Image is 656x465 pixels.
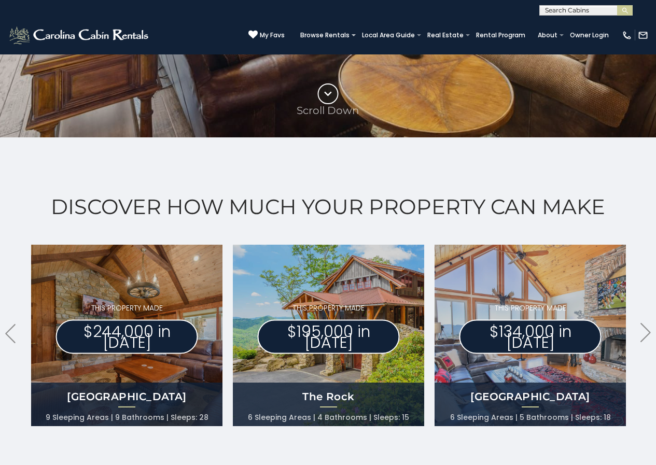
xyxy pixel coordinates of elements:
[248,30,285,40] a: My Favs
[357,28,420,43] a: Local Area Guide
[295,28,355,43] a: Browse Rentals
[422,28,469,43] a: Real Estate
[233,389,424,404] h4: The Rock
[533,28,563,43] a: About
[46,410,113,425] li: 9 Sleeping Areas
[520,410,573,425] li: 5 Bathrooms
[317,410,371,425] li: 4 Bathrooms
[459,303,602,314] p: THIS PROPERTY MADE
[258,320,400,354] p: $195,000 in [DATE]
[459,320,602,354] p: $134,000 in [DATE]
[260,31,285,40] span: My Favs
[56,303,198,314] p: THIS PROPERTY MADE
[622,30,632,40] img: phone-regular-white.png
[373,410,409,425] li: Sleeps: 15
[8,25,151,46] img: White-1-2.png
[638,30,648,40] img: mail-regular-white.png
[435,389,626,404] h4: [GEOGRAPHIC_DATA]
[450,410,518,425] li: 6 Sleeping Areas
[258,303,400,314] p: THIS PROPERTY MADE
[26,195,630,219] h2: Discover How Much Your Property Can Make
[31,245,222,426] a: THIS PROPERTY MADE $244,000 in [DATE] [GEOGRAPHIC_DATA] 9 Sleeping Areas 9 Bathrooms Sleeps: 28
[565,28,614,43] a: Owner Login
[31,389,222,404] h4: [GEOGRAPHIC_DATA]
[297,104,359,117] p: Scroll Down
[575,410,611,425] li: Sleeps: 18
[233,245,424,426] a: THIS PROPERTY MADE $195,000 in [DATE] The Rock 6 Sleeping Areas 4 Bathrooms Sleeps: 15
[471,28,531,43] a: Rental Program
[115,410,169,425] li: 9 Bathrooms
[171,410,208,425] li: Sleeps: 28
[435,245,626,426] a: THIS PROPERTY MADE $134,000 in [DATE] [GEOGRAPHIC_DATA] 6 Sleeping Areas 5 Bathrooms Sleeps: 18
[248,410,315,425] li: 6 Sleeping Areas
[56,320,198,354] p: $244,000 in [DATE]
